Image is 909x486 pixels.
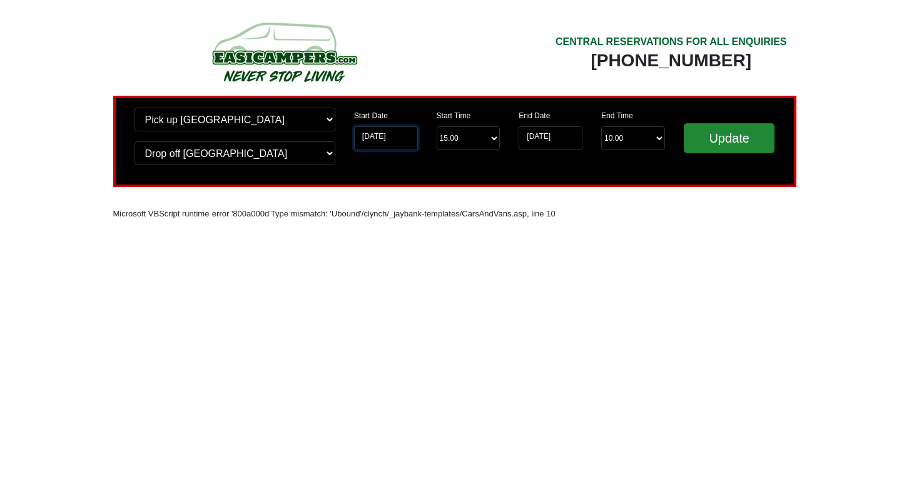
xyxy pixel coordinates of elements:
[165,18,403,86] img: campers-checkout-logo.png
[437,110,471,121] label: Start Time
[212,209,271,218] font: error '800a000d'
[527,209,556,218] font: , line 10
[519,126,582,150] input: Return Date
[354,126,418,150] input: Start Date
[362,209,527,218] font: /clynch/_jaybank-templates/CarsAndVans.asp
[601,110,633,121] label: End Time
[684,123,775,153] input: Update
[113,209,210,218] font: Microsoft VBScript runtime
[556,34,787,49] div: CENTRAL RESERVATIONS FOR ALL ENQUIRIES
[519,110,550,121] label: End Date
[556,49,787,72] div: [PHONE_NUMBER]
[354,110,388,121] label: Start Date
[271,209,362,218] font: Type mismatch: 'Ubound'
